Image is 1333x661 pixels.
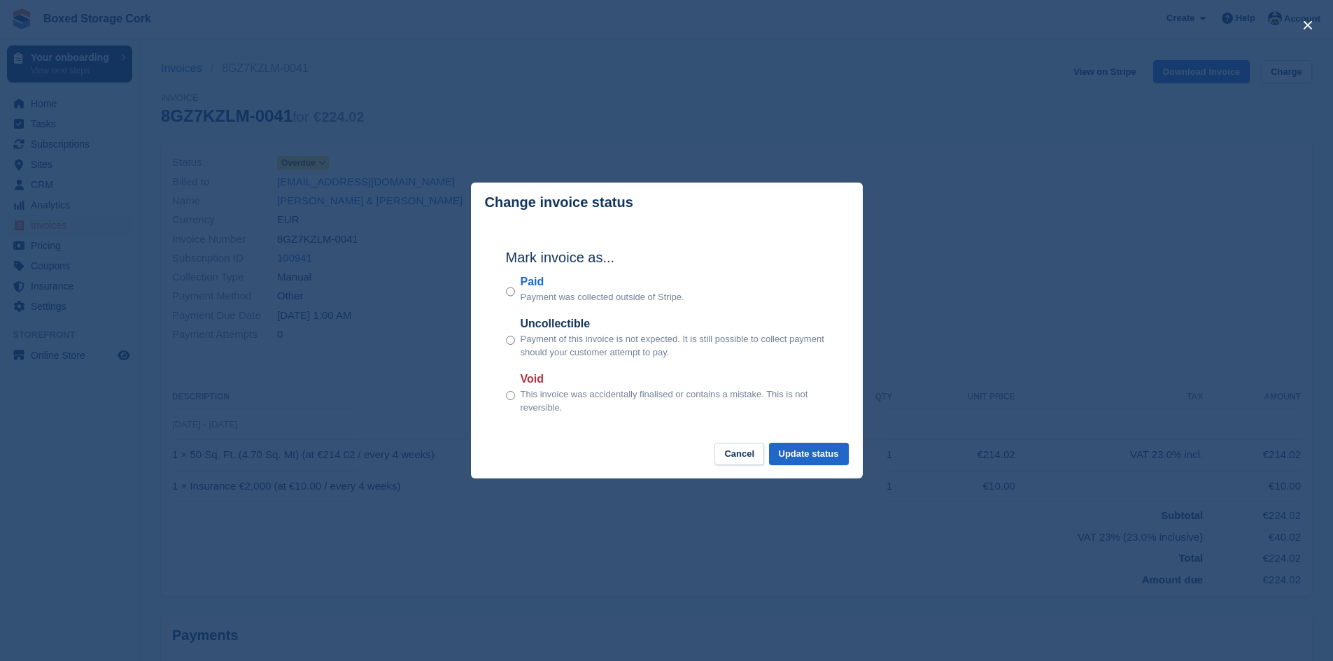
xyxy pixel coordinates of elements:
[521,290,684,304] p: Payment was collected outside of Stripe.
[506,247,828,268] h2: Mark invoice as...
[521,388,828,415] p: This invoice was accidentally finalised or contains a mistake. This is not reversible.
[521,273,684,290] label: Paid
[521,332,828,360] p: Payment of this invoice is not expected. It is still possible to collect payment should your cust...
[769,443,849,466] button: Update status
[714,443,764,466] button: Cancel
[521,315,828,332] label: Uncollectible
[521,371,828,388] label: Void
[485,194,633,211] p: Change invoice status
[1297,14,1319,36] button: close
